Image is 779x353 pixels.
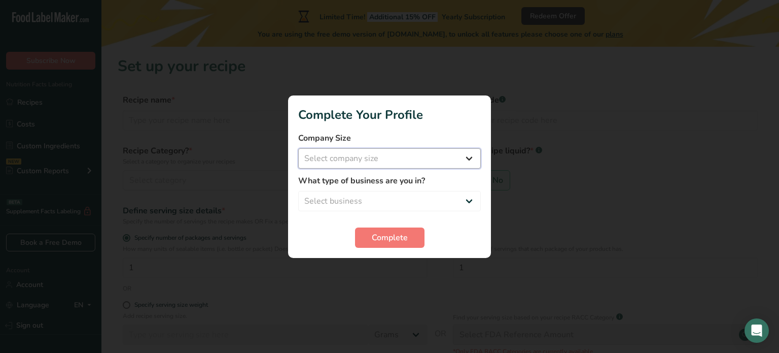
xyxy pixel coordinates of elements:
h1: Complete Your Profile [298,106,481,124]
span: Complete [372,232,408,244]
button: Complete [355,228,424,248]
label: What type of business are you in? [298,175,481,187]
div: Open Intercom Messenger [745,318,769,343]
label: Company Size [298,132,481,144]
